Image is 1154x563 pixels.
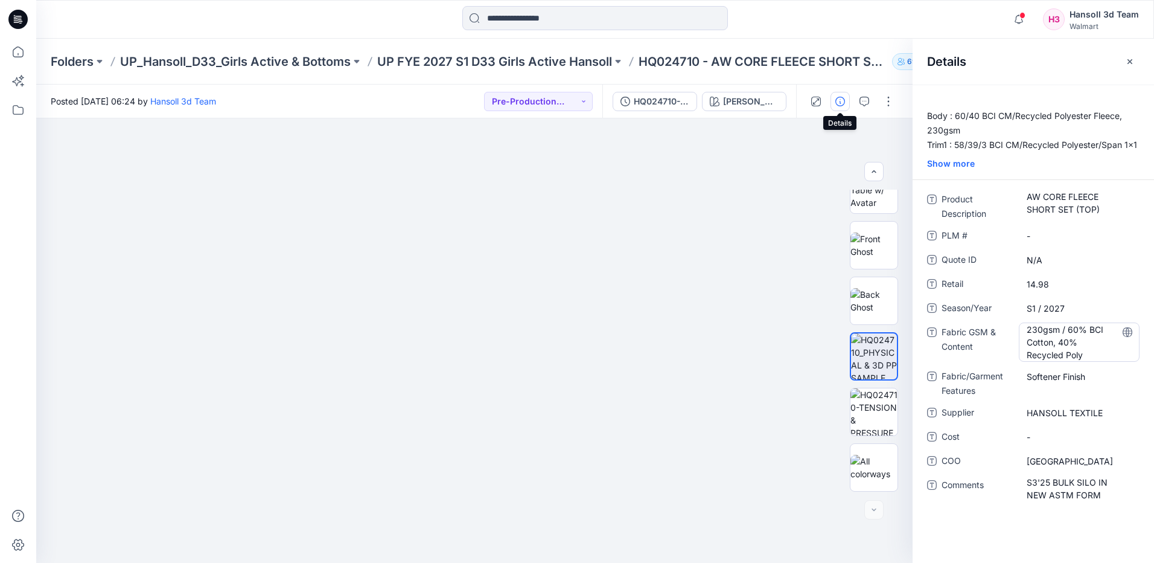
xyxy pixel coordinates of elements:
span: Vietnam [1027,455,1132,468]
span: - [1027,431,1132,443]
span: COO [942,454,1014,471]
p: HQ024710 - AW CORE FLEECE SHORT SET (TOP) [639,53,887,70]
span: AW CORE FLEECE SHORT SET (TOP) [1027,190,1132,216]
span: Fabric/Garment Features [942,369,1014,398]
span: Season/Year [942,301,1014,318]
img: All colorways [850,455,897,480]
img: HQ024710_PHYSICAL & 3D PP SAMPLE [851,333,897,379]
div: Walmart [1070,22,1139,31]
a: UP_Hansoll_D33_Girls Active & Bottoms [120,53,351,70]
button: Details [830,92,850,111]
span: Cost [942,429,1014,446]
span: Quote ID [942,253,1014,269]
button: 69 [892,53,932,70]
img: HQ024710-TENSION & PRESSURE MAP [850,388,897,436]
img: Back Ghost [850,288,897,314]
span: Retail [942,277,1014,294]
span: 14.98 [1027,278,1132,291]
img: eyJhbGciOiJIUzI1NiIsImtpZCI6IjAiLCJzbHQiOiJzZXMiLCJ0eXAiOiJKV1QifQ.eyJkYXRhIjp7InR5cGUiOiJzdG9yYW... [2,209,947,563]
span: 230gsm / 60% BCI Cotton, 40% Recycled Poly [1027,323,1132,361]
a: Folders [51,53,94,70]
span: Softener Finish [1027,370,1132,383]
div: H3 [1043,8,1065,30]
div: [PERSON_NAME] [723,95,779,108]
div: HQ024710-TOP_ADM FC_REV_ AW OLX CORE FLEECE TOP [634,95,689,108]
span: Posted [DATE] 06:24 by [51,95,216,108]
a: UP FYE 2027 S1 D33 Girls Active Hansoll [377,53,612,70]
span: - [1027,230,1132,242]
span: Supplier [942,405,1014,422]
a: Hansoll 3d Team [150,96,216,106]
img: Front Ghost [850,233,897,258]
button: [PERSON_NAME] [702,92,786,111]
span: Comments [942,478,1014,502]
img: Turn Table w/ Avatar [850,171,897,209]
span: Product Description [942,192,1014,221]
span: Fabric GSM & Content [942,325,1014,362]
h2: Details [927,54,966,69]
span: S3'25 BULK SILO IN NEW ASTM FORM [1027,476,1132,501]
span: PLM # [942,228,1014,245]
button: HQ024710-TOP_ADM FC_REV_ AW OLX CORE FLEECE TOP [613,92,697,111]
div: Hansoll 3d Team [1070,7,1139,22]
span: HANSOLL TEXTILE [1027,407,1132,419]
p: 69 [907,55,917,68]
span: N/A [1027,254,1132,266]
span: S1 / 2027 [1027,302,1132,315]
div: Show more [913,157,1154,170]
p: Body : 60/40 BCI CM/Recycled Polyester Fleece, 230gsm Trim1 : 58/39/3 BCI CM/Recycled Polyester/S... [913,109,1154,152]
